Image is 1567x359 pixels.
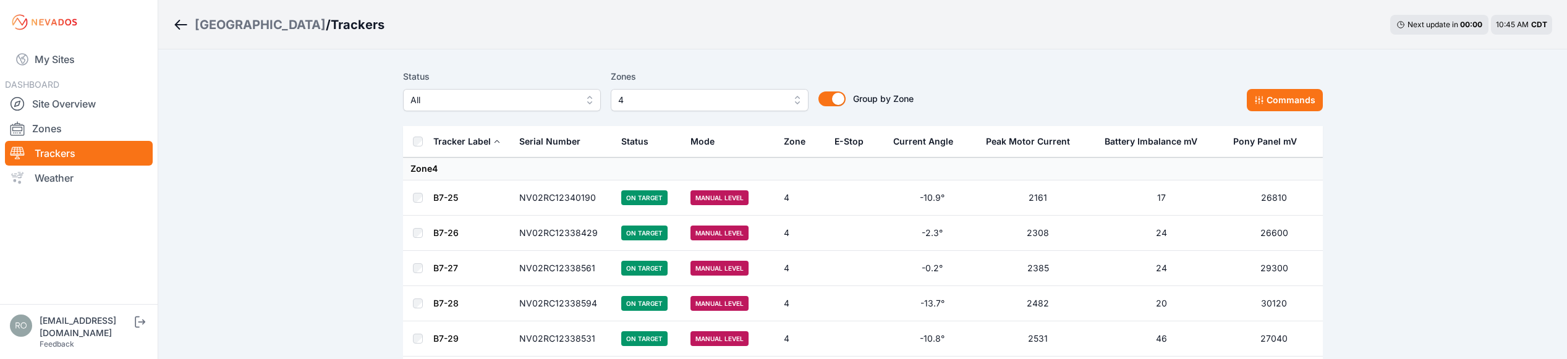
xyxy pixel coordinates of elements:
a: Weather [5,166,153,190]
button: Tracker Label [433,127,501,156]
button: Pony Panel mV [1233,127,1307,156]
span: Group by Zone [853,93,914,104]
span: Next update in [1408,20,1458,29]
td: -10.8° [886,321,979,357]
td: 2385 [979,251,1097,286]
td: 2308 [979,216,1097,251]
td: 20 [1097,286,1226,321]
span: DASHBOARD [5,79,59,90]
td: NV02RC12338429 [512,216,614,251]
span: Manual Level [690,261,749,276]
div: E-Stop [834,135,864,148]
div: Zone [784,135,805,148]
td: NV02RC12338531 [512,321,614,357]
td: 4 [776,321,827,357]
nav: Breadcrumb [173,9,384,41]
div: Battery Imbalance mV [1105,135,1197,148]
div: Pony Panel mV [1233,135,1297,148]
div: [EMAIL_ADDRESS][DOMAIN_NAME] [40,315,132,339]
td: NV02RC12338561 [512,251,614,286]
span: On Target [621,226,668,240]
span: On Target [621,331,668,346]
td: 2161 [979,180,1097,216]
span: On Target [621,190,668,205]
label: Status [403,69,601,84]
button: Peak Motor Current [986,127,1080,156]
div: Tracker Label [433,135,491,148]
td: -0.2° [886,251,979,286]
td: 4 [776,216,827,251]
div: 00 : 00 [1460,20,1482,30]
td: -2.3° [886,216,979,251]
label: Zones [611,69,809,84]
td: -10.9° [886,180,979,216]
button: Current Angle [893,127,963,156]
td: 27040 [1226,321,1322,357]
span: 10:45 AM [1496,20,1529,29]
td: 26810 [1226,180,1322,216]
td: -13.7° [886,286,979,321]
img: Nevados [10,12,79,32]
img: rono@prim.com [10,315,32,337]
a: B7-27 [433,263,458,273]
div: Mode [690,135,715,148]
button: Status [621,127,658,156]
div: Current Angle [893,135,953,148]
span: 4 [618,93,784,108]
td: 2531 [979,321,1097,357]
button: Mode [690,127,724,156]
span: / [326,16,331,33]
td: 24 [1097,216,1226,251]
td: NV02RC12340190 [512,180,614,216]
td: 29300 [1226,251,1322,286]
button: Commands [1247,89,1323,111]
button: E-Stop [834,127,873,156]
button: All [403,89,601,111]
a: Trackers [5,141,153,166]
td: 26600 [1226,216,1322,251]
div: Serial Number [519,135,580,148]
span: On Target [621,261,668,276]
button: Serial Number [519,127,590,156]
a: B7-29 [433,333,459,344]
span: Manual Level [690,190,749,205]
button: Battery Imbalance mV [1105,127,1207,156]
td: 30120 [1226,286,1322,321]
a: Site Overview [5,91,153,116]
div: Peak Motor Current [986,135,1070,148]
td: 46 [1097,321,1226,357]
td: 4 [776,180,827,216]
a: My Sites [5,44,153,74]
a: B7-25 [433,192,458,203]
button: 4 [611,89,809,111]
a: B7-26 [433,227,459,238]
button: Zone [784,127,815,156]
a: [GEOGRAPHIC_DATA] [195,16,326,33]
span: Manual Level [690,296,749,311]
a: Zones [5,116,153,141]
h3: Trackers [331,16,384,33]
a: B7-28 [433,298,459,308]
div: Status [621,135,648,148]
td: 24 [1097,251,1226,286]
td: 4 [776,251,827,286]
span: All [410,93,576,108]
td: 4 [776,286,827,321]
span: On Target [621,296,668,311]
td: Zone 4 [403,158,1323,180]
span: Manual Level [690,226,749,240]
td: 2482 [979,286,1097,321]
span: Manual Level [690,331,749,346]
td: 17 [1097,180,1226,216]
span: CDT [1531,20,1547,29]
td: NV02RC12338594 [512,286,614,321]
a: Feedback [40,339,74,348]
